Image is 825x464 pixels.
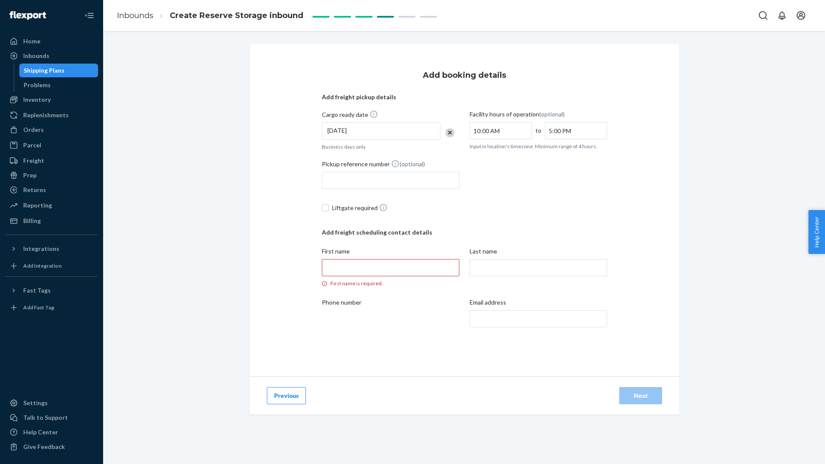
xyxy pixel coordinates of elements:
span: Phone number [322,298,361,310]
div: Next [626,391,655,400]
button: Help Center [808,210,825,254]
a: Shipping Plans [19,64,98,77]
img: Flexport logo [9,11,46,20]
div: Home [23,37,40,46]
span: Cargo ready date [322,110,378,122]
p: Input in location's timezone. Minimum range of 4 hours. [470,143,607,150]
button: Next [619,387,662,404]
div: Add Fast Tag [23,304,54,311]
a: Orders [5,123,98,137]
div: Integrations [23,244,59,253]
div: Problems [24,81,51,89]
button: Integrations [5,242,98,256]
div: Freight [23,156,44,165]
div: Inventory [23,95,51,104]
h1: Add booking details [322,70,607,81]
button: Open Search Box [755,7,772,24]
input: First name First name is required. [322,259,459,276]
div: First name is required. [322,280,459,287]
input: Email address [470,310,607,327]
a: Add Fast Tag [5,301,98,314]
div: Settings [23,399,48,407]
span: (optional) [539,110,565,118]
a: Home [5,34,98,48]
div: Returns [23,186,46,194]
button: Give Feedback [5,440,98,454]
a: Add Integration [5,259,98,273]
input: Last name [470,259,607,276]
div: Prep [23,171,37,180]
span: Pickup reference number [322,159,425,172]
input: Liftgate required [322,205,329,211]
a: Settings [5,396,98,410]
span: Facility hours of operation [470,110,565,122]
p: Business days only [322,143,459,150]
header: Add freight pickup details [322,93,396,101]
button: Previous [267,387,306,404]
div: Orders [23,125,44,134]
a: Billing [5,214,98,228]
span: (optional) [400,160,425,168]
div: Talk to Support [23,413,68,422]
a: Prep [5,168,98,182]
span: Create Reserve Storage inbound [170,11,303,20]
button: Open account menu [792,7,810,24]
div: Fast Tags [23,286,51,295]
a: Talk to Support [5,411,98,424]
div: Billing [23,217,41,225]
div: Give Feedback [23,443,65,451]
div: Shipping Plans [24,66,64,75]
div: Parcel [23,141,41,150]
div: Reporting [23,201,52,210]
div: Inbounds [23,52,49,60]
ol: breadcrumbs [110,3,310,28]
button: Open notifications [773,7,791,24]
button: Fast Tags [5,284,98,297]
div: [DATE] [322,122,440,140]
p: Liftgate required [332,203,388,212]
span: First name [322,247,350,259]
a: Inbounds [117,11,153,20]
a: Inbounds [5,49,98,63]
a: Inventory [5,93,98,107]
a: Freight [5,154,98,168]
a: Help Center [5,425,98,439]
a: Reporting [5,198,98,212]
span: Email address [470,298,506,310]
a: Problems [19,78,98,92]
a: Returns [5,183,98,197]
a: Replenishments [5,108,98,122]
span: Last name [470,247,497,259]
div: Help Center [23,428,58,437]
input: Pickup reference number (optional) [322,172,459,189]
a: Parcel [5,138,98,152]
div: Add Integration [23,262,61,269]
div: Replenishments [23,111,69,119]
button: Close Navigation [81,7,98,24]
header: Add freight scheduling contact details [322,228,432,237]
